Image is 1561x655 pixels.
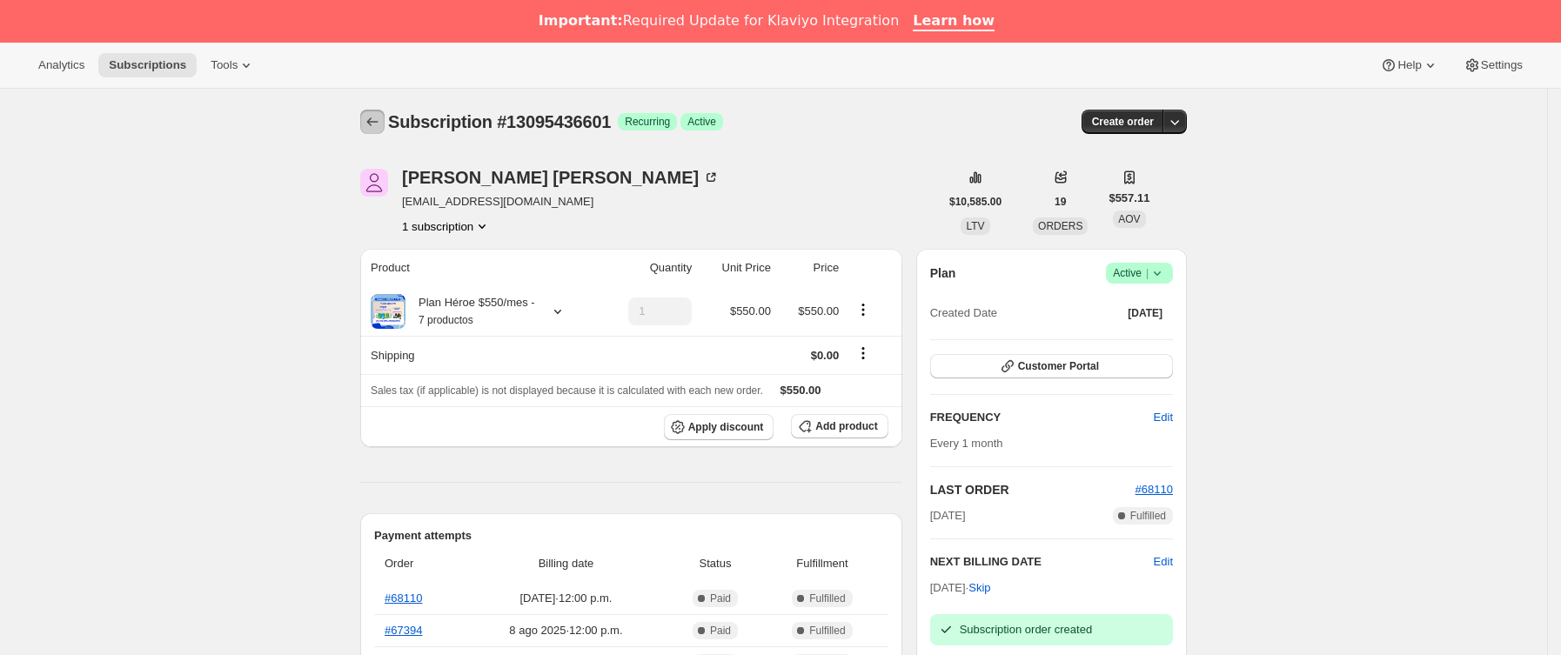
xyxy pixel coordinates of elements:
[1044,190,1076,214] button: 19
[1018,359,1099,373] span: Customer Portal
[419,314,473,326] small: 7 productos
[468,590,664,607] span: [DATE] · 12:00 p.m.
[402,169,720,186] div: [PERSON_NAME] [PERSON_NAME]
[968,579,990,597] span: Skip
[388,112,611,131] span: Subscription #13095436601
[599,249,697,287] th: Quantity
[697,249,776,287] th: Unit Price
[402,193,720,211] span: [EMAIL_ADDRESS][DOMAIN_NAME]
[1130,509,1166,523] span: Fulfilled
[674,555,757,572] span: Status
[1154,409,1173,426] span: Edit
[913,12,995,31] a: Learn how
[1136,483,1173,496] a: #68110
[767,555,877,572] span: Fulfillment
[1146,266,1149,280] span: |
[776,249,844,287] th: Price
[1082,110,1164,134] button: Create order
[930,553,1154,571] h2: NEXT BILLING DATE
[730,304,771,317] span: $550.00
[687,115,716,129] span: Active
[1481,58,1523,72] span: Settings
[98,53,197,77] button: Subscriptions
[949,195,1002,209] span: $10,585.00
[1118,213,1140,225] span: AOV
[811,349,840,362] span: $0.00
[1128,306,1162,320] span: [DATE]
[780,384,821,397] span: $550.00
[1154,553,1173,571] button: Edit
[930,304,997,322] span: Created Date
[1117,301,1173,325] button: [DATE]
[405,294,535,329] div: Plan Héroe $550/mes -
[200,53,265,77] button: Tools
[930,354,1173,378] button: Customer Portal
[360,336,599,374] th: Shipping
[539,12,623,29] b: Important:
[710,624,731,638] span: Paid
[849,300,877,319] button: Product actions
[960,623,1092,636] span: Subscription order created
[930,481,1136,498] h2: LAST ORDER
[1113,264,1166,282] span: Active
[468,555,664,572] span: Billing date
[939,190,1012,214] button: $10,585.00
[958,574,1001,602] button: Skip
[1453,53,1533,77] button: Settings
[930,437,1003,450] span: Every 1 month
[710,592,731,605] span: Paid
[402,217,491,235] button: Product actions
[809,624,845,638] span: Fulfilled
[798,304,839,317] span: $550.00
[930,581,991,594] span: [DATE] ·
[1109,190,1149,207] span: $557.11
[815,419,877,433] span: Add product
[791,414,888,438] button: Add product
[109,58,186,72] span: Subscriptions
[1136,481,1173,498] button: #68110
[688,420,764,434] span: Apply discount
[385,624,422,637] a: #67394
[1038,220,1082,232] span: ORDERS
[809,592,845,605] span: Fulfilled
[374,545,463,583] th: Order
[374,527,888,545] h2: Payment attempts
[1397,58,1421,72] span: Help
[539,12,899,30] div: Required Update for Klaviyo Integration
[625,115,670,129] span: Recurring
[849,344,877,363] button: Shipping actions
[38,58,84,72] span: Analytics
[966,220,984,232] span: LTV
[360,169,388,197] span: Fanny Altamirano
[930,409,1154,426] h2: FREQUENCY
[28,53,95,77] button: Analytics
[1370,53,1449,77] button: Help
[385,592,422,605] a: #68110
[1143,404,1183,431] button: Edit
[468,622,664,639] span: 8 ago 2025 · 12:00 p.m.
[664,414,774,440] button: Apply discount
[1055,195,1066,209] span: 19
[211,58,238,72] span: Tools
[371,384,763,397] span: Sales tax (if applicable) is not displayed because it is calculated with each new order.
[371,294,405,329] img: product img
[1092,115,1154,129] span: Create order
[360,249,599,287] th: Product
[930,507,966,525] span: [DATE]
[360,110,385,134] button: Subscriptions
[930,264,956,282] h2: Plan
